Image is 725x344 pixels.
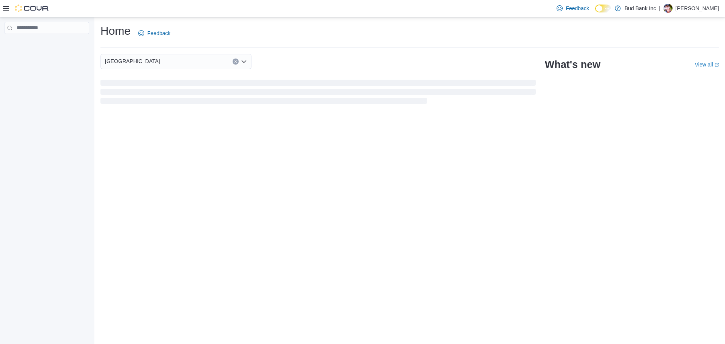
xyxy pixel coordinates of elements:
button: Clear input [233,59,239,65]
svg: External link [714,63,719,67]
span: Feedback [147,29,170,37]
a: Feedback [135,26,173,41]
span: [GEOGRAPHIC_DATA] [105,57,160,66]
div: Darren Lopes [663,4,673,13]
button: Open list of options [241,59,247,65]
a: View allExternal link [695,62,719,68]
img: Cova [15,5,49,12]
h1: Home [100,23,131,39]
nav: Complex example [5,35,89,54]
span: Loading [100,81,536,105]
a: Feedback [554,1,592,16]
span: Feedback [566,5,589,12]
span: Dark Mode [595,12,595,13]
h2: What's new [545,59,600,71]
p: [PERSON_NAME] [676,4,719,13]
p: Bud Bank Inc [625,4,656,13]
p: | [659,4,660,13]
input: Dark Mode [595,5,611,12]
